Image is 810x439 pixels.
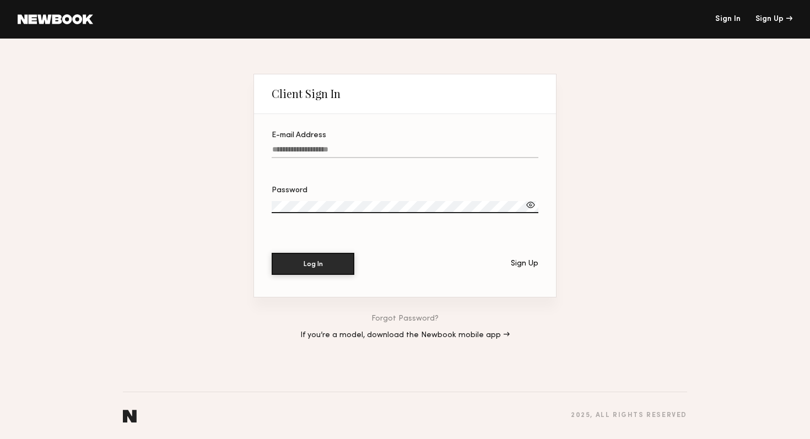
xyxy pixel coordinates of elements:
a: If you’re a model, download the Newbook mobile app → [300,332,510,339]
button: Log In [272,253,354,275]
div: 2025 , all rights reserved [571,412,687,419]
input: E-mail Address [272,145,538,158]
div: Sign Up [511,260,538,268]
div: Client Sign In [272,87,341,100]
a: Forgot Password? [371,315,439,323]
div: E-mail Address [272,132,538,139]
div: Password [272,187,538,194]
input: Password [272,201,538,213]
div: Sign Up [755,15,792,23]
a: Sign In [715,15,741,23]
